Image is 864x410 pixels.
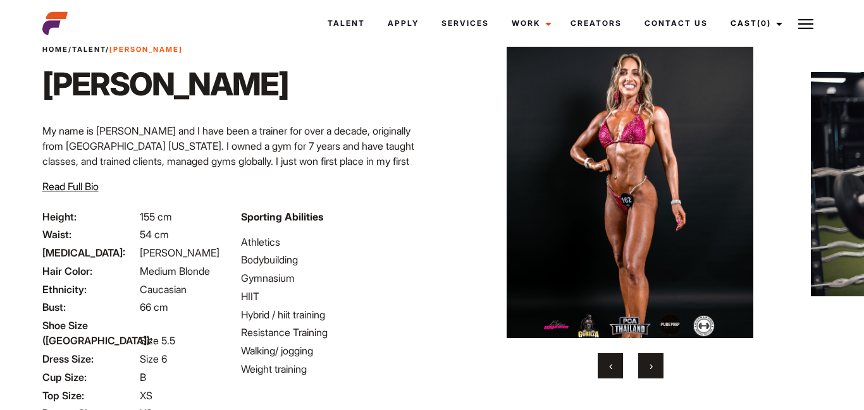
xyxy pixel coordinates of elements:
[376,6,430,40] a: Apply
[316,6,376,40] a: Talent
[500,6,559,40] a: Work
[633,6,719,40] a: Contact Us
[140,334,175,347] span: Size 5.5
[140,371,146,383] span: B
[241,270,424,286] li: Gymnasium
[241,307,424,322] li: Hybrid / hiit training
[42,388,137,403] span: Top Size:
[140,353,167,365] span: Size 6
[109,45,183,54] strong: [PERSON_NAME]
[42,245,137,260] span: [MEDICAL_DATA]:
[559,6,633,40] a: Creators
[241,289,424,304] li: HIIT
[42,370,137,385] span: Cup Size:
[42,282,137,297] span: Ethnicity:
[42,227,137,242] span: Waist:
[42,179,99,194] button: Read Full Bio
[72,45,106,54] a: Talent
[140,283,187,296] span: Caucasian
[42,318,137,348] span: Shoe Size ([GEOGRAPHIC_DATA]):
[609,359,612,372] span: Previous
[241,234,424,250] li: Athletics
[42,65,288,103] h1: [PERSON_NAME]
[42,263,137,279] span: Hair Color:
[241,252,424,267] li: Bodybuilding
[42,299,137,315] span: Bust:
[757,18,771,28] span: (0)
[241,325,424,340] li: Resistance Training
[140,389,152,402] span: XS
[241,361,424,377] li: Weight training
[42,180,99,193] span: Read Full Bio
[798,16,813,32] img: Burger icon
[42,209,137,224] span: Height:
[650,359,653,372] span: Next
[42,11,68,36] img: cropped-aefm-brand-fav-22-square.png
[241,210,323,223] strong: Sporting Abilities
[42,44,183,55] span: / /
[140,228,169,241] span: 54 cm
[719,6,790,40] a: Cast(0)
[42,123,424,229] p: My name is [PERSON_NAME] and I have been a trainer for over a decade, originally from [GEOGRAPHIC...
[42,45,68,54] a: Home
[140,246,219,259] span: [PERSON_NAME]
[430,6,500,40] a: Services
[140,210,172,223] span: 155 cm
[42,351,137,366] span: Dress Size:
[140,265,210,277] span: Medium Blonde
[140,301,168,313] span: 66 cm
[241,343,424,358] li: Walking/ jogging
